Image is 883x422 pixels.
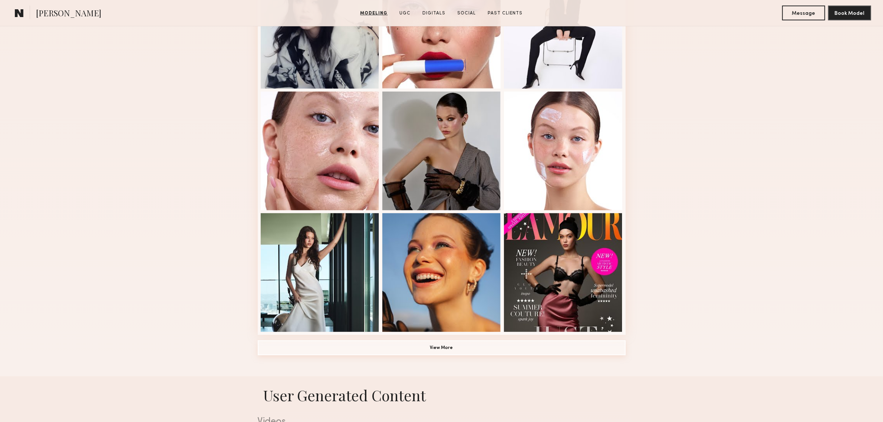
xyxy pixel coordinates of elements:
[36,7,101,20] span: [PERSON_NAME]
[828,10,871,16] a: Book Model
[397,10,414,17] a: UGC
[782,6,825,20] button: Message
[358,10,391,17] a: Modeling
[455,10,479,17] a: Social
[252,385,632,405] h1: User Generated Content
[258,340,626,355] button: View More
[828,6,871,20] button: Book Model
[420,10,449,17] a: Digitals
[485,10,526,17] a: Past Clients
